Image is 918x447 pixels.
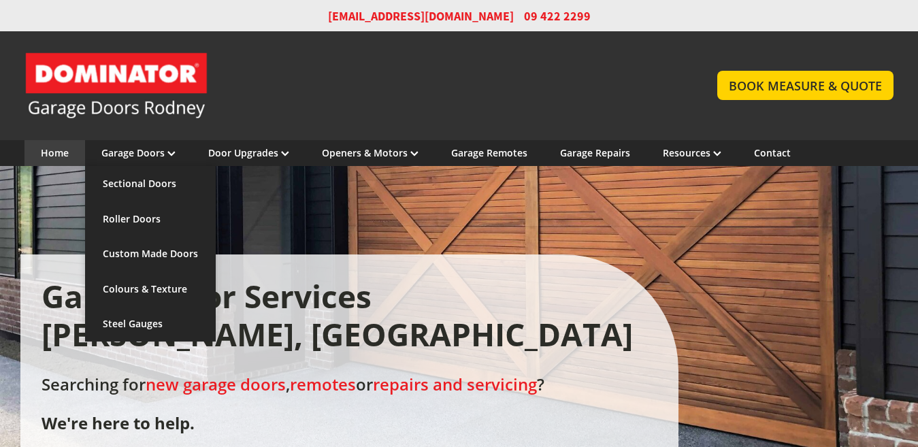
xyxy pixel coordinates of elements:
[101,146,176,159] a: Garage Doors
[754,146,791,159] a: Contact
[373,374,537,395] a: repairs and servicing
[85,201,216,237] a: Roller Doors
[42,412,195,434] strong: We're here to help.
[451,146,527,159] a: Garage Remotes
[524,8,591,24] span: 09 422 2299
[85,306,216,342] a: Steel Gauges
[322,146,419,159] a: Openers & Motors
[85,236,216,271] a: Custom Made Doors
[85,166,216,201] a: Sectional Doors
[717,71,894,100] a: BOOK MEASURE & QUOTE
[42,375,658,433] h2: Searching for , or ?
[328,8,514,24] a: [EMAIL_ADDRESS][DOMAIN_NAME]
[146,374,286,395] a: new garage doors
[41,146,69,159] a: Home
[663,146,721,159] a: Resources
[208,146,289,159] a: Door Upgrades
[42,278,658,352] h1: Garage Door Services [PERSON_NAME], [GEOGRAPHIC_DATA]
[85,271,216,307] a: Colours & Texture
[24,52,691,120] a: Garage Door and Secure Access Solutions homepage
[560,146,630,159] a: Garage Repairs
[290,374,356,395] a: remotes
